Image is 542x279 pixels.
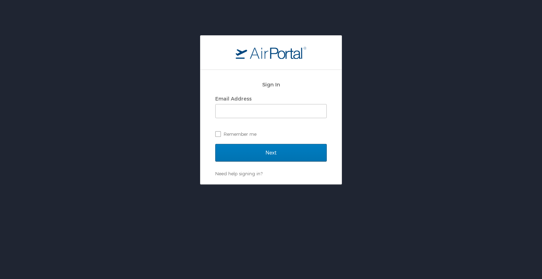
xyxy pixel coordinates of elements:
[215,129,327,139] label: Remember me
[215,80,327,89] h2: Sign In
[215,171,263,176] a: Need help signing in?
[215,96,252,102] label: Email Address
[236,46,306,59] img: logo
[215,144,327,162] input: Next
